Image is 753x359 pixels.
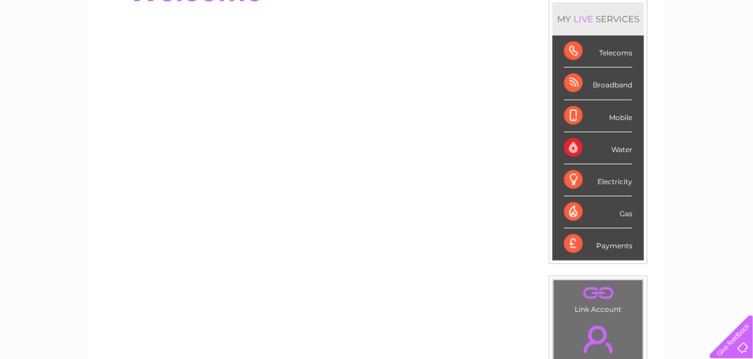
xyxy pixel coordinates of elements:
[652,50,668,58] a: Blog
[675,50,704,58] a: Contact
[564,196,632,228] div: Gas
[553,280,643,316] td: Link Account
[564,36,632,68] div: Telecoms
[557,283,640,304] a: .
[564,68,632,100] div: Broadband
[610,50,645,58] a: Telecoms
[564,164,632,196] div: Electricity
[553,2,644,36] div: MY SERVICES
[571,13,596,24] div: LIVE
[533,6,614,20] a: 0333 014 3131
[102,6,653,57] div: Clear Business is a trading name of Verastar Limited (registered in [GEOGRAPHIC_DATA] No. 3667643...
[715,50,742,58] a: Log out
[564,228,632,260] div: Payments
[548,50,570,58] a: Water
[564,100,632,132] div: Mobile
[26,30,86,66] img: logo.png
[564,132,632,164] div: Water
[577,50,603,58] a: Energy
